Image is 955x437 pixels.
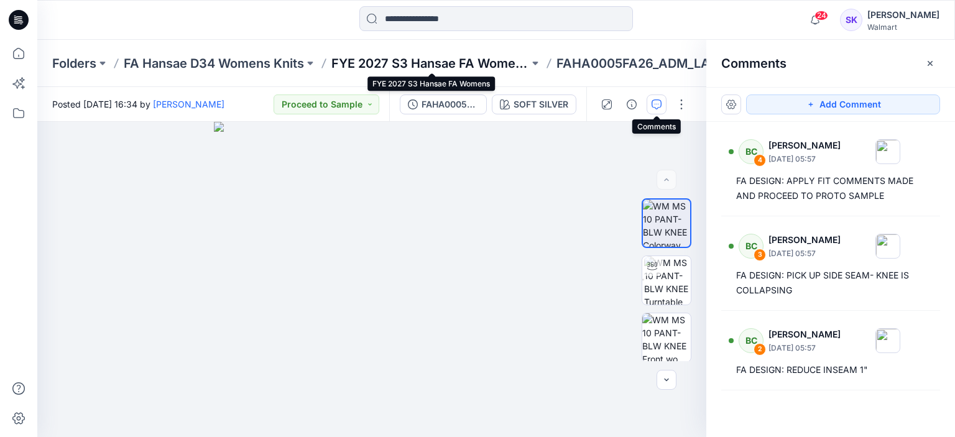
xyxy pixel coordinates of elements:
[556,55,754,72] p: FAHA0005FA26_ADM_LACE TRIMING TRACKPANT
[754,154,766,167] div: 4
[492,94,576,114] button: SOFT SILVER
[721,56,787,71] h2: Comments
[768,153,841,165] p: [DATE] 05:57
[153,99,224,109] a: [PERSON_NAME]
[754,343,766,356] div: 2
[739,234,764,259] div: BC
[622,94,642,114] button: Details
[768,232,841,247] p: [PERSON_NAME]
[124,55,304,72] a: FA Hansae D34 Womens Knits
[331,55,529,72] a: FYE 2027 S3 Hansae FA Womens
[52,98,224,111] span: Posted [DATE] 16:34 by
[754,249,766,261] div: 3
[52,55,96,72] a: Folders
[768,138,841,153] p: [PERSON_NAME]
[644,256,691,305] img: WM MS 10 PANT-BLW KNEE Turntable with Avatar
[422,98,479,111] div: FAHA0005FA26_ADM_LACE TRIMING TRACKPANT
[768,327,841,342] p: [PERSON_NAME]
[739,139,764,164] div: BC
[814,11,828,21] span: 24
[739,328,764,353] div: BC
[768,342,841,354] p: [DATE] 05:57
[746,94,940,114] button: Add Comment
[214,122,529,437] img: eyJhbGciOiJIUzI1NiIsImtpZCI6IjAiLCJzbHQiOiJzZXMiLCJ0eXAiOiJKV1QifQ.eyJkYXRhIjp7InR5cGUiOiJzdG9yYW...
[643,200,690,247] img: WM MS 10 PANT-BLW KNEE Colorway wo Avatar
[642,313,691,362] img: WM MS 10 PANT-BLW KNEE Front wo Avatar
[736,173,925,203] div: FA DESIGN: APPLY FIT COMMENTS MADE AND PROCEED TO PROTO SAMPLE
[736,362,925,377] div: FA DESIGN: REDUCE INSEAM 1"
[768,247,841,260] p: [DATE] 05:57
[736,268,925,298] div: FA DESIGN: PICK UP SIDE SEAM- KNEE IS COLLAPSING
[400,94,487,114] button: FAHA0005FA26_ADM_LACE TRIMING TRACKPANT
[867,22,939,32] div: Walmart
[514,98,568,111] div: SOFT SILVER
[867,7,939,22] div: [PERSON_NAME]
[840,9,862,31] div: SK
